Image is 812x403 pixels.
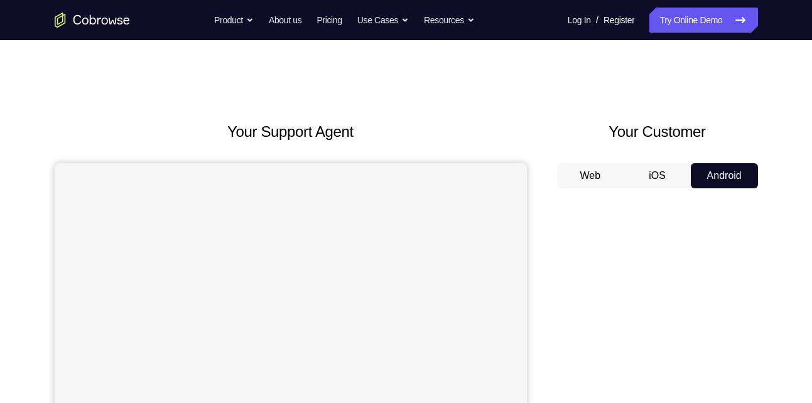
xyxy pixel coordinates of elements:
[624,163,691,188] button: iOS
[317,8,342,33] a: Pricing
[604,8,634,33] a: Register
[55,121,527,143] h2: Your Support Agent
[557,163,624,188] button: Web
[691,163,758,188] button: Android
[269,8,301,33] a: About us
[649,8,757,33] a: Try Online Demo
[357,8,409,33] button: Use Cases
[568,8,591,33] a: Log In
[596,13,598,28] span: /
[424,8,475,33] button: Resources
[557,121,758,143] h2: Your Customer
[214,8,254,33] button: Product
[55,13,130,28] a: Go to the home page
